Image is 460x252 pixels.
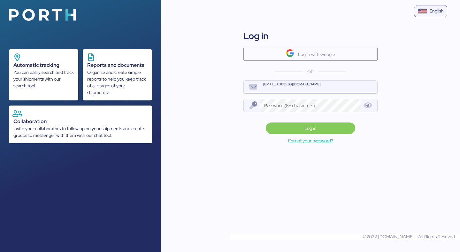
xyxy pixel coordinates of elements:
button: Log in with Google [243,48,378,61]
span: OR [307,68,314,75]
div: Collaboration [13,118,148,125]
button: Log in [266,122,356,134]
input: Password (8+ characters) [260,99,362,112]
div: Organize and create simple reports to help you keep track of all stages of your shipments. [87,69,148,96]
div: Automatic tracking [13,61,74,69]
div: Log in with Google [298,51,335,58]
div: Log in [243,29,268,43]
span: Log in [304,124,317,132]
input: name@company.com [260,81,377,93]
div: Invite your collaborators to follow up on your shipments and create groups to messenger with them... [13,125,148,139]
div: English [429,8,444,14]
a: Forgot your password? [161,137,460,145]
div: Reports and documents [87,61,148,69]
div: You can easily search and track your shipments with our search tool. [13,69,74,89]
